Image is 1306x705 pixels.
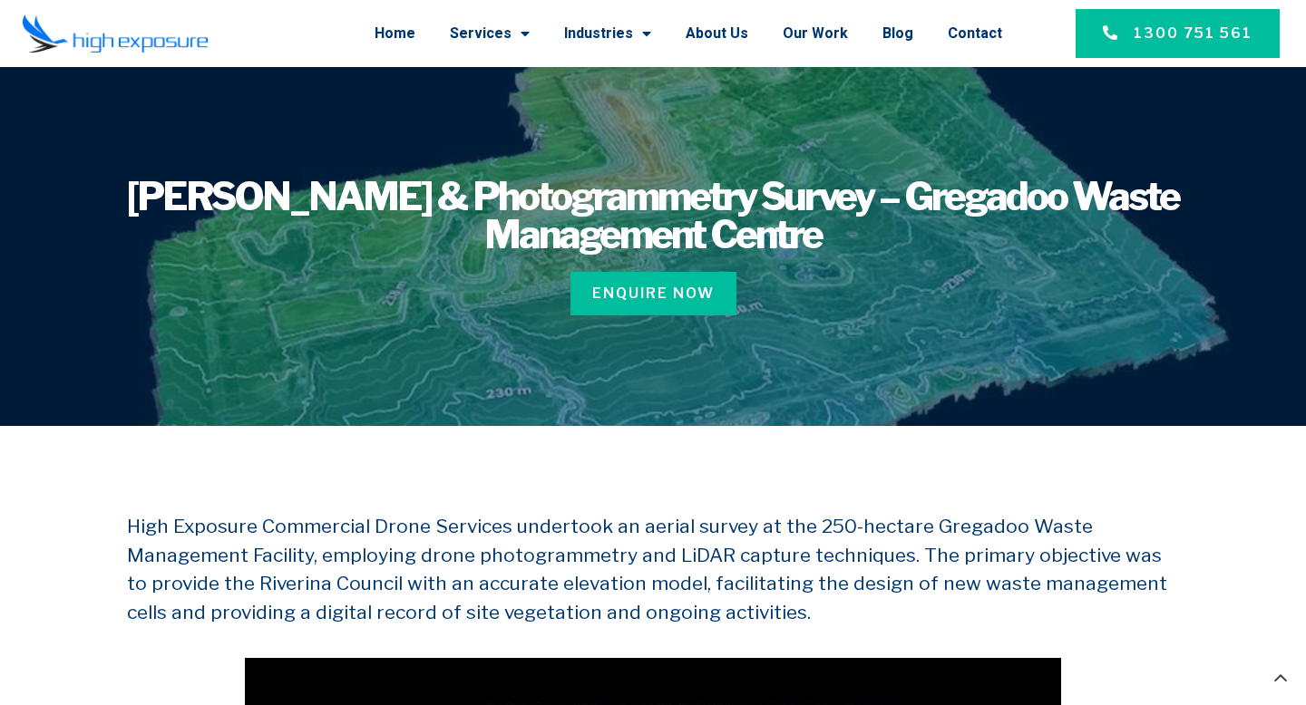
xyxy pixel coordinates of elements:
[882,10,913,57] a: Blog
[564,10,651,57] a: Industries
[1076,9,1280,58] a: 1300 751 561
[948,10,1002,57] a: Contact
[686,10,748,57] a: About Us
[375,10,415,57] a: Home
[783,10,848,57] a: Our Work
[570,272,736,315] a: Enquire Now
[592,283,715,304] span: Enquire Now
[127,512,1179,626] h5: High Exposure Commercial Drone Services undertook an aerial survey at the 250-hectare Gregadoo Wa...
[1134,23,1252,44] span: 1300 751 561
[22,14,209,54] img: Final-Logo copy
[450,10,530,57] a: Services
[82,178,1224,254] h1: [PERSON_NAME] & Photogrammetry Survey – Gregadoo Waste Management Centre
[227,10,1002,57] nav: Menu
